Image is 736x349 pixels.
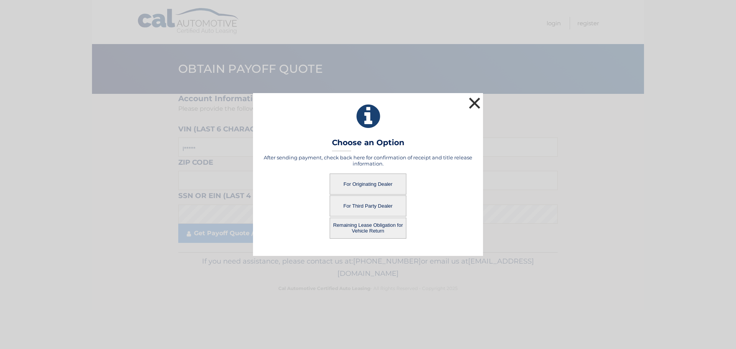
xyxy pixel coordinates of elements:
[330,195,406,216] button: For Third Party Dealer
[263,154,473,167] h5: After sending payment, check back here for confirmation of receipt and title release information.
[332,138,404,151] h3: Choose an Option
[330,174,406,195] button: For Originating Dealer
[330,218,406,239] button: Remaining Lease Obligation for Vehicle Return
[467,95,482,111] button: ×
